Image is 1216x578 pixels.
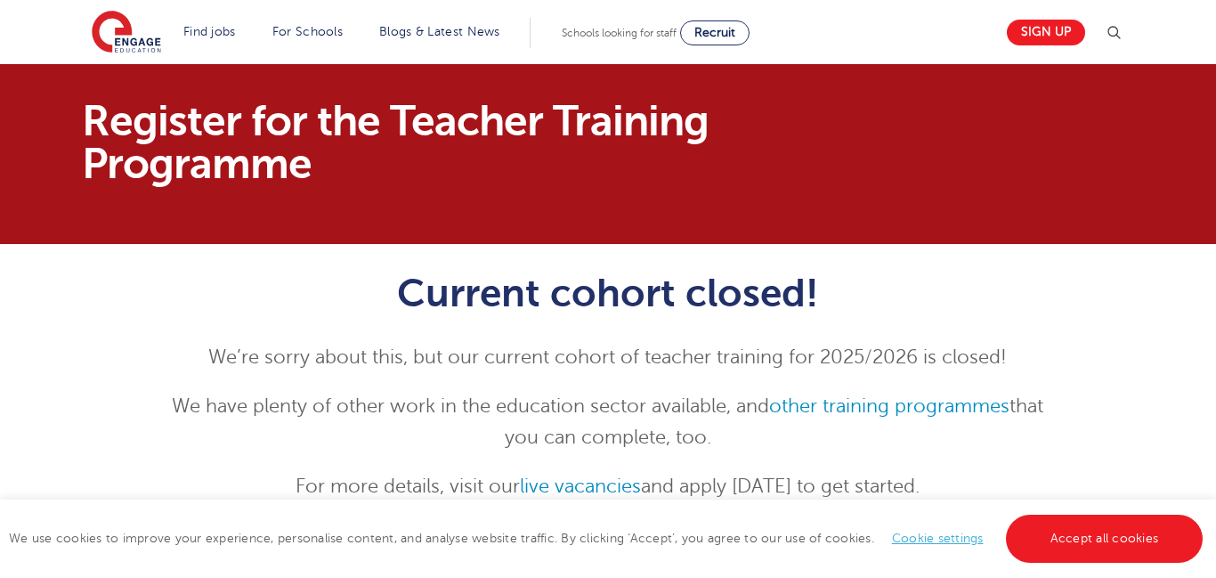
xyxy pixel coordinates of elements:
[9,532,1207,545] span: We use cookies to improve your experience, personalise content, and analyse website traffic. By c...
[272,25,343,38] a: For Schools
[1007,20,1085,45] a: Sign up
[183,25,236,38] a: Find jobs
[892,532,984,545] a: Cookie settings
[172,342,1045,373] p: We’re sorry about this, but our current cohort of teacher training for 2025/2026 is closed!
[562,27,677,39] span: Schools looking for staff
[82,100,775,185] h1: Register for the Teacher Training Programme
[769,395,1009,417] a: other training programmes
[172,271,1045,315] h1: Current cohort closed!
[172,471,1045,502] p: For more details, visit our and apply [DATE] to get started.
[379,25,500,38] a: Blogs & Latest News
[172,391,1045,453] p: We have plenty of other work in the education sector available, and that you can complete, too.
[694,26,735,39] span: Recruit
[1006,515,1204,563] a: Accept all cookies
[92,11,161,55] img: Engage Education
[680,20,750,45] a: Recruit
[520,476,641,497] a: live vacancies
